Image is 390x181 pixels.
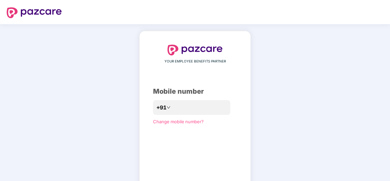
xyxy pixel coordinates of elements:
[7,7,62,18] img: logo
[153,86,237,97] div: Mobile number
[164,59,226,64] span: YOUR EMPLOYEE BENEFITS PARTNER
[166,105,170,109] span: down
[156,103,166,112] span: +91
[153,119,204,124] a: Change mobile number?
[167,45,223,55] img: logo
